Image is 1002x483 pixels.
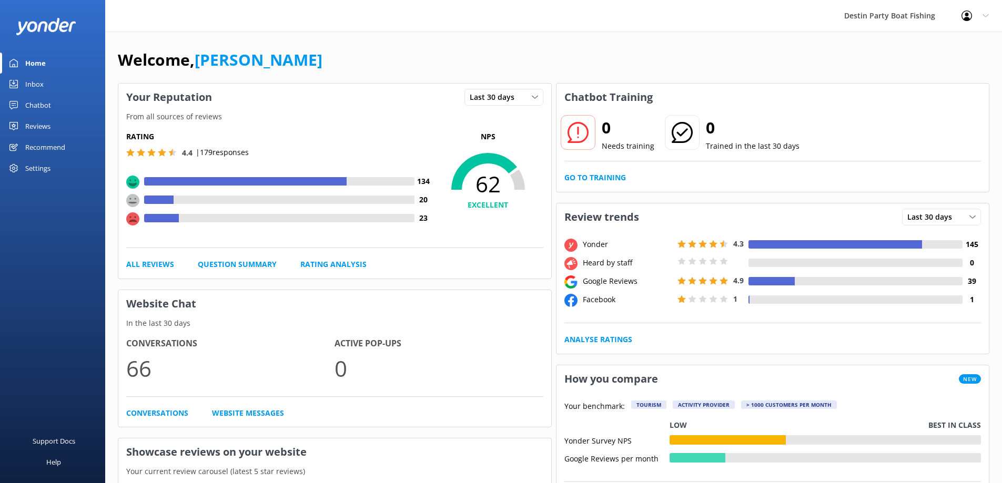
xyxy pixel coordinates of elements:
h3: Review trends [556,203,647,231]
p: NPS [433,131,543,142]
h4: 134 [414,176,433,187]
h4: 145 [963,239,981,250]
h4: 0 [963,257,981,269]
div: Tourism [631,400,666,409]
span: 4.4 [182,148,193,158]
h5: Rating [126,131,433,142]
h4: Conversations [126,337,335,351]
span: Last 30 days [907,211,958,223]
div: Inbox [25,74,44,95]
h4: 23 [414,212,433,224]
a: Website Messages [212,407,284,419]
p: In the last 30 days [118,317,551,329]
h3: Website Chat [118,290,551,317]
a: Analyse Ratings [564,334,632,345]
a: [PERSON_NAME] [195,49,322,70]
h3: Showcase reviews on your website [118,438,551,466]
a: Question Summary [198,259,277,270]
div: Yonder [580,239,675,250]
p: | 179 responses [196,147,249,158]
div: Heard by staff [580,257,675,269]
p: 0 [335,351,543,386]
h4: 39 [963,275,981,287]
img: yonder-white-logo.png [16,18,76,35]
a: Rating Analysis [300,259,367,270]
h2: 0 [602,115,654,140]
div: Home [25,53,46,74]
span: 62 [433,171,543,197]
h4: Active Pop-ups [335,337,543,351]
div: Settings [25,158,50,179]
div: Facebook [580,294,675,305]
h4: 20 [414,194,433,205]
p: Trained in the last 30 days [706,140,799,152]
div: Support Docs [33,430,75,451]
p: Best in class [928,419,981,431]
span: 4.9 [733,275,744,285]
p: Your benchmark: [564,400,625,413]
h4: 1 [963,294,981,305]
p: From all sources of reviews [118,111,551,122]
div: Help [46,451,61,472]
span: 1 [733,294,737,304]
p: Your current review carousel (latest 5 star reviews) [118,466,551,477]
a: Go to Training [564,172,626,183]
div: Reviews [25,116,50,137]
div: Google Reviews per month [564,453,670,463]
h3: How you compare [556,365,666,393]
div: Recommend [25,137,65,158]
div: Google Reviews [580,275,675,287]
span: Last 30 days [470,91,521,103]
p: 66 [126,351,335,386]
p: Needs training [602,140,654,152]
span: New [959,374,981,384]
div: Chatbot [25,95,51,116]
div: Activity Provider [673,400,735,409]
div: Yonder Survey NPS [564,435,670,445]
span: 4.3 [733,239,744,249]
p: Low [670,419,687,431]
h1: Welcome, [118,47,322,73]
h3: Your Reputation [118,84,220,111]
div: > 1000 customers per month [741,400,837,409]
h4: EXCELLENT [433,199,543,211]
h3: Chatbot Training [556,84,661,111]
a: All Reviews [126,259,174,270]
a: Conversations [126,407,188,419]
h2: 0 [706,115,799,140]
